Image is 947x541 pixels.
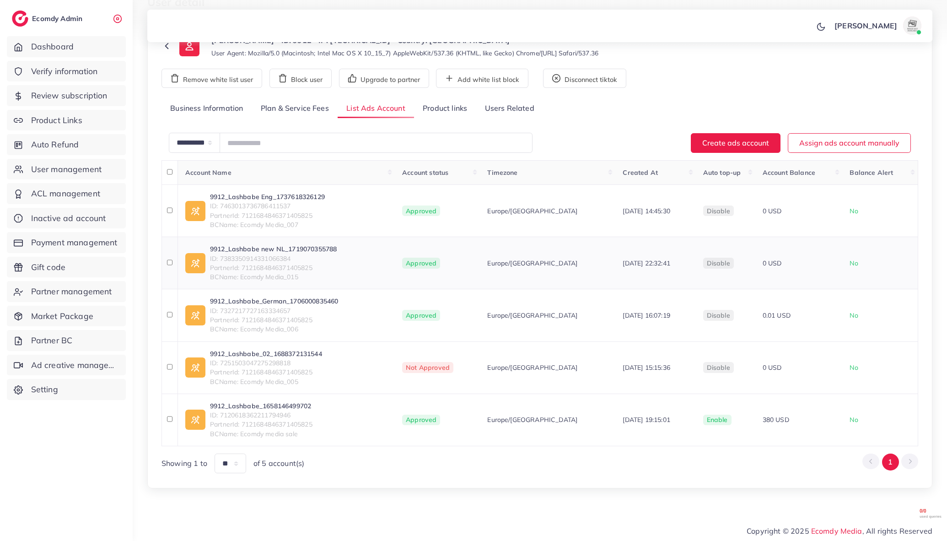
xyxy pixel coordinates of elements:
span: Product Links [31,114,82,126]
span: [DATE] 14:45:30 [623,207,670,215]
a: Plan & Service Fees [252,99,338,119]
span: Created At [623,168,658,177]
span: [DATE] 16:07:19 [623,311,670,319]
span: [DATE] 19:15:01 [623,416,670,424]
span: No [850,363,858,372]
span: ID: 7327217727163334657 [210,306,338,315]
span: Verify information [31,65,98,77]
button: Assign ads account manually [788,133,911,153]
span: BCName: Ecomdy Media_015 [210,272,337,281]
span: Not Approved [402,362,453,373]
span: Approved [402,415,440,426]
a: logoEcomdy Admin [12,11,85,27]
a: Payment management [7,232,126,253]
span: Partner management [31,286,112,298]
span: 0.01 USD [763,311,791,319]
span: Dashboard [31,41,74,53]
span: PartnerId: 7121684846371405825 [210,420,312,429]
span: No [850,311,858,319]
span: PartnerId: 7121684846371405825 [210,211,325,220]
a: Business Information [161,99,252,119]
span: Timezone [487,168,517,177]
a: Product Links [7,110,126,131]
a: [PERSON_NAME]avatar [829,16,925,35]
a: Verify information [7,61,126,82]
img: ic-ad-info.7fc67b75.svg [185,253,205,273]
a: List Ads Account [338,99,414,119]
a: Users Related [476,99,543,119]
img: logo [12,11,28,27]
span: Auto Refund [31,139,79,151]
h2: Ecomdy Admin [32,14,85,23]
button: Upgrade to partner [339,69,429,88]
a: 9912_Lashbabe Eng_1737618326129 [210,192,325,201]
span: BCName: Ecomdy Media_007 [210,220,325,229]
span: Europe/[GEOGRAPHIC_DATA] [487,206,577,216]
span: Account status [402,168,448,177]
span: Market Package [31,310,93,322]
a: ACL management [7,183,126,204]
a: Market Package [7,306,126,327]
a: Ad creative management [7,355,126,376]
span: disable [707,207,730,215]
span: disable [707,363,730,372]
button: Go to page 1 [882,454,899,471]
span: [DATE] 15:15:36 [623,363,670,372]
span: Europe/[GEOGRAPHIC_DATA] [487,311,577,320]
button: Add white list block [436,69,528,88]
span: ID: 7251503047275298818 [210,358,322,368]
span: of 5 account(s) [253,458,304,469]
span: 0 USD [763,259,782,267]
span: Setting [31,384,58,395]
img: ic-ad-info.7fc67b75.svg [185,305,205,325]
span: Partner BC [31,335,73,346]
span: Europe/[GEOGRAPHIC_DATA] [487,415,577,424]
span: BCName: Ecomdy Media_005 [210,377,322,386]
a: Auto Refund [7,134,126,155]
span: No [850,207,858,215]
a: Partner management [7,281,126,302]
span: Europe/[GEOGRAPHIC_DATA] [487,259,577,268]
span: Approved [402,310,440,321]
span: ACL management [31,188,100,200]
a: Review subscription [7,85,126,106]
a: Ecomdy Media [811,526,862,536]
a: User management [7,159,126,180]
span: ID: 7383350914331066384 [210,254,337,263]
span: Inactive ad account [31,212,106,224]
img: ic-ad-info.7fc67b75.svg [185,201,205,221]
a: Partner BC [7,330,126,351]
img: avatar [903,16,921,35]
span: Account Name [185,168,231,177]
span: No [850,259,858,267]
a: 9912_Lashbabe_1658146499702 [210,401,312,411]
small: User Agent: Mozilla/5.0 (Macintosh; Intel Mac OS X 10_15_7) AppleWebKit/537.36 (KHTML, like Gecko... [211,49,598,58]
span: enable [707,416,728,424]
span: disable [707,259,730,267]
span: PartnerId: 7121684846371405825 [210,315,338,325]
span: Showing 1 to [161,458,207,469]
span: , All rights Reserved [862,525,932,536]
span: No [850,416,858,424]
span: 380 USD [763,416,789,424]
button: Block user [269,69,332,88]
a: 9912_Lashbabe_German_1706000835460 [210,297,338,306]
img: ic-ad-info.7fc67b75.svg [185,357,205,378]
img: ic-ad-info.7fc67b75.svg [185,410,205,430]
a: Dashboard [7,36,126,57]
a: 9912_Lashbabe new NL_1719070355788 [210,244,337,254]
p: [PERSON_NAME] [834,20,897,31]
a: 9912_Lashbabe_02_1688372131544 [210,349,322,358]
span: PartnerId: 7121684846371405825 [210,263,337,272]
span: BCName: Ecomdy Media_006 [210,325,338,334]
span: 0 USD [763,363,782,372]
span: Ad creative management [31,359,119,371]
span: ID: 7463013736786411537 [210,201,325,211]
button: Disconnect tiktok [543,69,626,88]
ul: Pagination [862,454,918,471]
span: disable [707,311,730,319]
span: Auto top-up [703,168,741,177]
span: PartnerId: 7121684846371405825 [210,368,322,377]
span: Review subscription [31,90,108,102]
button: Create ads account [691,133,780,153]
